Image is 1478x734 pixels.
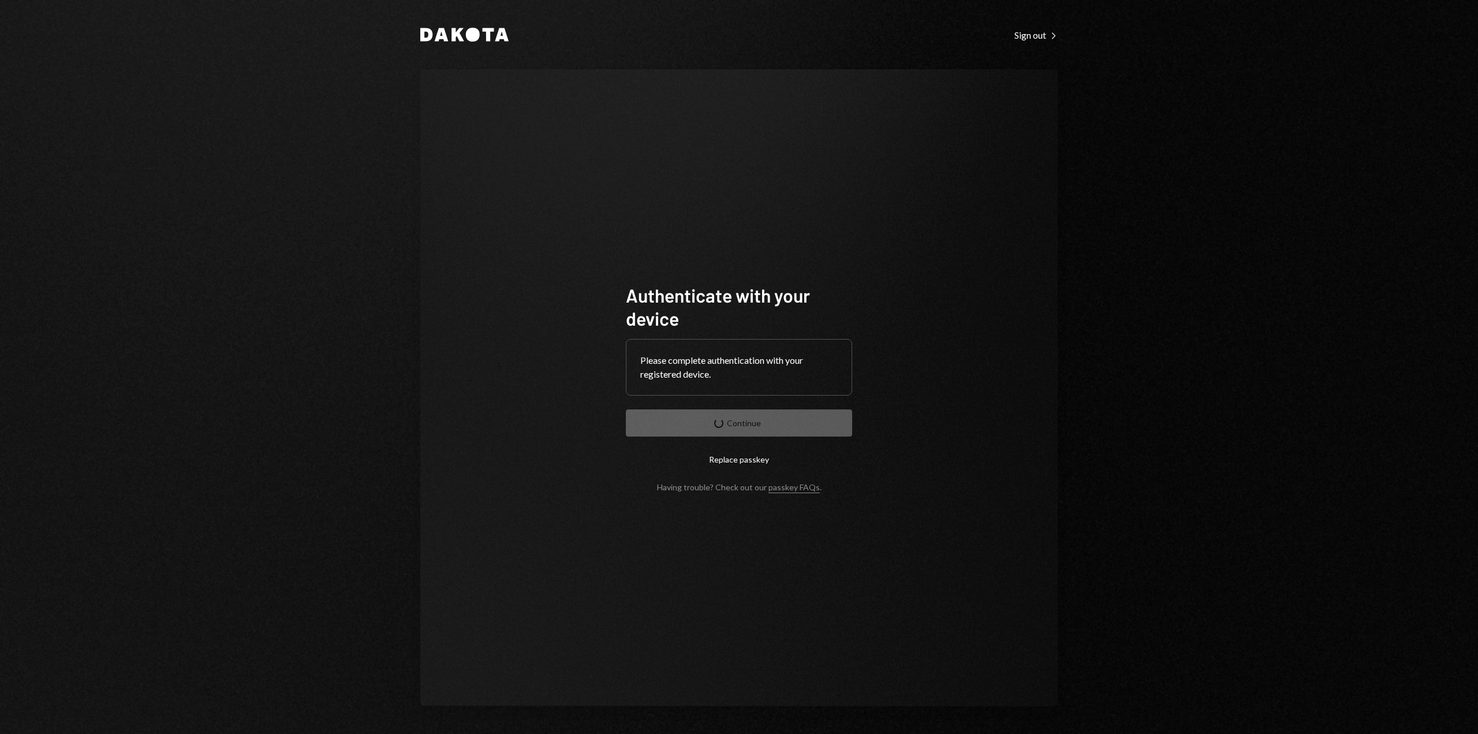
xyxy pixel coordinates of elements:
[657,482,822,492] div: Having trouble? Check out our .
[640,353,838,381] div: Please complete authentication with your registered device.
[1014,29,1058,41] div: Sign out
[626,446,852,473] button: Replace passkey
[1014,28,1058,41] a: Sign out
[626,284,852,330] h1: Authenticate with your device
[768,482,820,493] a: passkey FAQs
